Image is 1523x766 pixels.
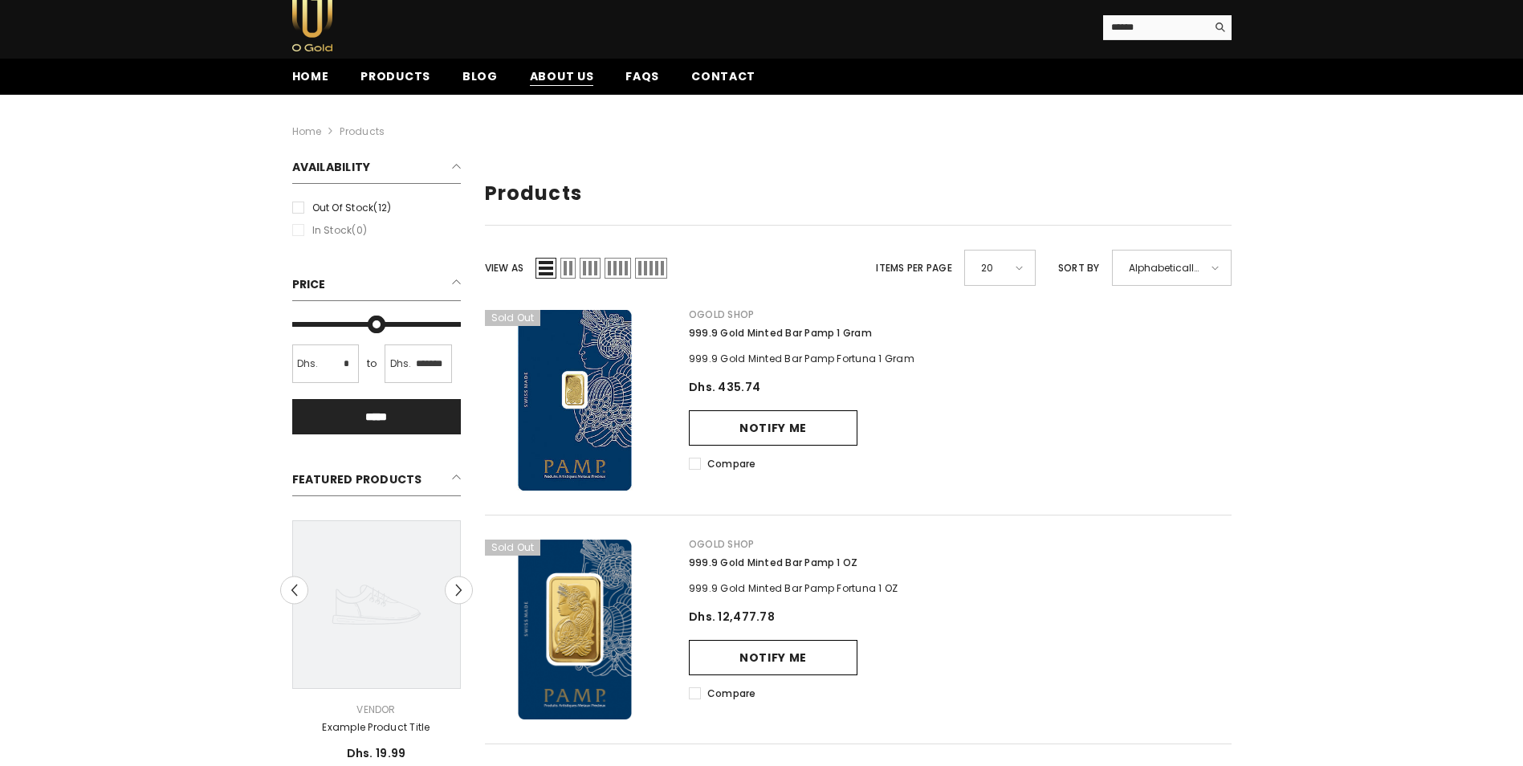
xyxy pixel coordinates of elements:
[292,95,1232,146] nav: breadcrumbs
[292,123,322,141] a: Home
[462,68,498,84] span: Blog
[292,467,461,496] h2: Featured Products
[292,68,329,84] span: Home
[280,577,308,605] button: Previous
[292,719,461,736] a: Example product title
[689,308,754,321] a: Ogold Shop
[1058,259,1100,277] label: Sort by
[689,410,857,446] a: Notify me
[360,68,430,84] span: Products
[876,259,951,277] label: Items per page
[535,258,556,279] span: List
[689,324,1232,342] a: 999.9 Gold Minted Bar Pamp 1 Gram
[514,67,610,95] a: About us
[689,537,754,551] a: Ogold Shop
[707,457,756,471] span: Compare
[390,355,412,373] span: Dhs.
[445,577,473,605] button: Next
[347,745,406,761] span: Dhs. 19.99
[675,67,772,95] a: Contact
[580,258,601,279] span: Grid 3
[605,258,631,279] span: Grid 4
[344,67,446,95] a: Products
[292,701,461,719] div: Vendor
[1112,250,1232,286] div: Alphabetically, A-Z
[485,310,666,491] a: 999.9 Gold Minted Bar Pamp 1 Gram
[485,182,1232,206] h1: Products
[689,350,1232,368] div: 999.9 Gold Minted Bar Pamp Fortuna 1 Gram
[689,640,857,675] a: Notify me
[964,250,1036,286] div: 20
[373,201,391,214] span: (12)
[689,379,760,395] span: Dhs. 435.74
[981,256,1004,279] span: 20
[362,355,381,373] span: to
[1103,15,1232,40] summary: Search
[485,540,666,720] a: 999.9 Gold Minted Bar Pamp 1 OZ
[1129,256,1200,279] span: Alphabetically, A-Z
[276,67,345,95] a: Home
[446,67,514,95] a: Blog
[625,68,659,84] span: FAQs
[485,540,541,556] span: Sold out
[635,258,667,279] span: Grid 5
[292,199,461,217] label: Out of stock
[297,355,319,373] span: Dhs.
[689,609,775,625] span: Dhs. 12,477.78
[292,159,371,175] span: Availability
[530,68,594,85] span: About us
[485,259,524,277] label: View as
[292,276,326,292] span: Price
[707,687,756,700] span: Compare
[689,580,1232,597] div: 999.9 Gold Minted Bar Pamp Fortuna 1 OZ
[609,67,675,95] a: FAQs
[691,68,755,84] span: Contact
[560,258,576,279] span: Grid 2
[340,124,385,138] a: Products
[485,310,541,326] span: Sold out
[689,554,1232,572] a: 999.9 Gold Minted Bar Pamp 1 OZ
[1207,15,1232,39] button: Search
